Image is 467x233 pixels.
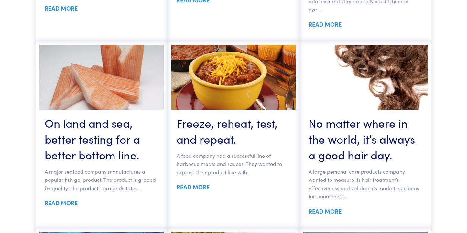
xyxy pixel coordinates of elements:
h3: Freeze, reheat, test, and repeat. [177,115,290,146]
h3: No matter where in the world, it’s always a good hair day. [309,115,422,162]
img: haircare.jpg [303,45,428,110]
p: A major seafood company manufactures a popular fish gel product. The product is graded by quality... [45,168,158,192]
a: READ MORE [45,4,78,12]
p: A large personal care products company wanted to measure its hair treatment’s effectiveness and v... [309,168,422,201]
p: A food company had a successful line of barbecue meats and sauces. They wanted to expand their pr... [177,152,290,177]
h3: On land and sea, better testing for a better bottom line. [45,115,158,162]
a: READ MORE [45,199,78,207]
a: READ MORE [309,207,342,215]
img: sidedishes.jpg [171,45,296,110]
a: READ MORE [309,20,342,28]
a: READ MORE [177,183,210,191]
img: surimi.jpg [39,45,164,110]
